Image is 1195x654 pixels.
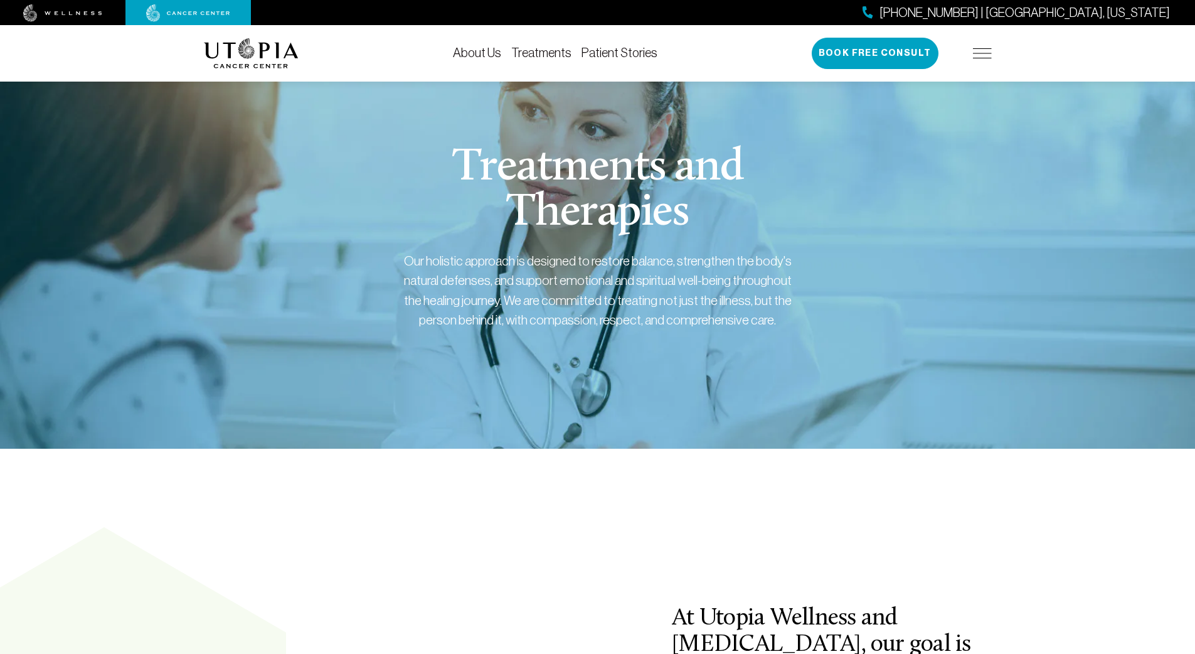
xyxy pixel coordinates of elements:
h1: Treatments and Therapies [358,146,837,236]
img: logo [204,38,299,68]
img: icon-hamburger [973,48,992,58]
img: cancer center [146,4,230,22]
div: Our holistic approach is designed to restore balance, strengthen the body's natural defenses, and... [403,251,792,330]
a: Patient Stories [582,46,657,60]
img: wellness [23,4,102,22]
a: About Us [453,46,501,60]
a: [PHONE_NUMBER] | [GEOGRAPHIC_DATA], [US_STATE] [863,4,1170,22]
a: Treatments [511,46,571,60]
span: [PHONE_NUMBER] | [GEOGRAPHIC_DATA], [US_STATE] [879,4,1170,22]
button: Book Free Consult [812,38,938,69]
